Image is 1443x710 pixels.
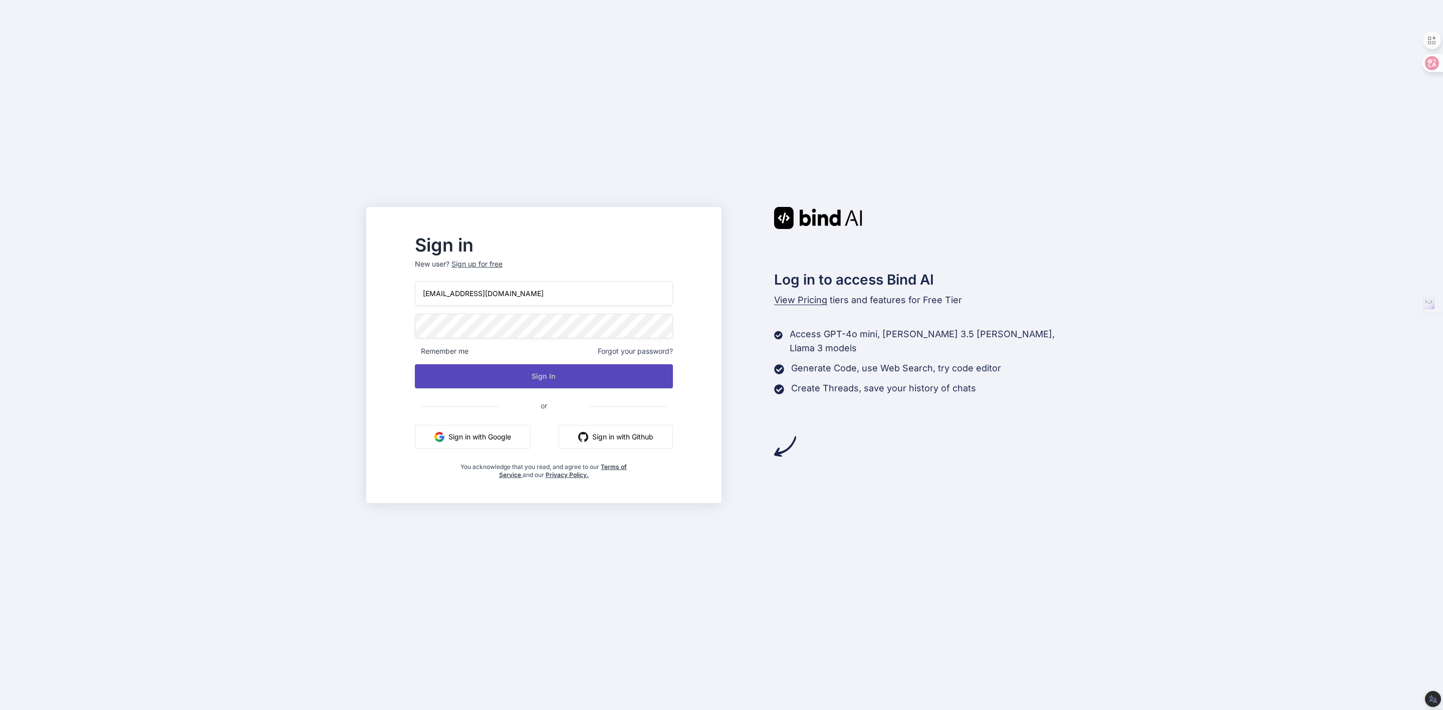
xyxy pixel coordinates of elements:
p: Create Threads, save your history of chats [791,381,976,395]
span: Forgot your password? [598,346,673,356]
img: github [578,432,588,442]
p: Access GPT-4o mini, [PERSON_NAME] 3.5 [PERSON_NAME], Llama 3 models [790,327,1077,355]
div: You acknowledge that you read, and agree to our and our [458,457,630,479]
a: Privacy Policy. [546,471,589,479]
input: Login or Email [415,281,673,306]
button: Sign in with Google [415,425,531,449]
span: Remember me [415,346,468,356]
button: Sign in with Github [559,425,673,449]
img: arrow [774,435,796,457]
p: tiers and features for Free Tier [774,293,1077,307]
span: or [501,393,587,418]
span: View Pricing [774,295,827,305]
button: Sign In [415,364,673,388]
img: Bind AI logo [774,207,862,229]
img: google [434,432,444,442]
p: Generate Code, use Web Search, try code editor [791,361,1001,375]
div: Sign up for free [451,259,503,269]
h2: Log in to access Bind AI [774,269,1077,290]
h2: Sign in [415,237,673,253]
a: Terms of Service [499,463,627,479]
p: New user? [415,259,673,281]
